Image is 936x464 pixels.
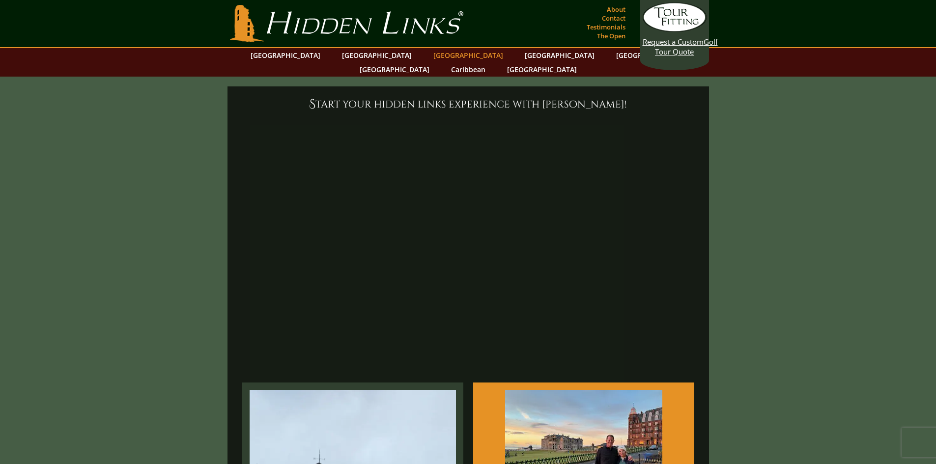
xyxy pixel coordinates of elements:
[520,48,599,62] a: [GEOGRAPHIC_DATA]
[643,2,707,56] a: Request a CustomGolf Tour Quote
[428,48,508,62] a: [GEOGRAPHIC_DATA]
[604,2,628,16] a: About
[337,48,417,62] a: [GEOGRAPHIC_DATA]
[502,62,582,77] a: [GEOGRAPHIC_DATA]
[643,37,704,47] span: Request a Custom
[355,62,434,77] a: [GEOGRAPHIC_DATA]
[599,11,628,25] a: Contact
[246,48,325,62] a: [GEOGRAPHIC_DATA]
[584,20,628,34] a: Testimonials
[237,96,699,112] h6: Start your Hidden Links experience with [PERSON_NAME]!
[446,62,490,77] a: Caribbean
[611,48,691,62] a: [GEOGRAPHIC_DATA]
[237,118,699,378] iframe: Start your Hidden Links experience with Sir Nick!
[595,29,628,43] a: The Open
